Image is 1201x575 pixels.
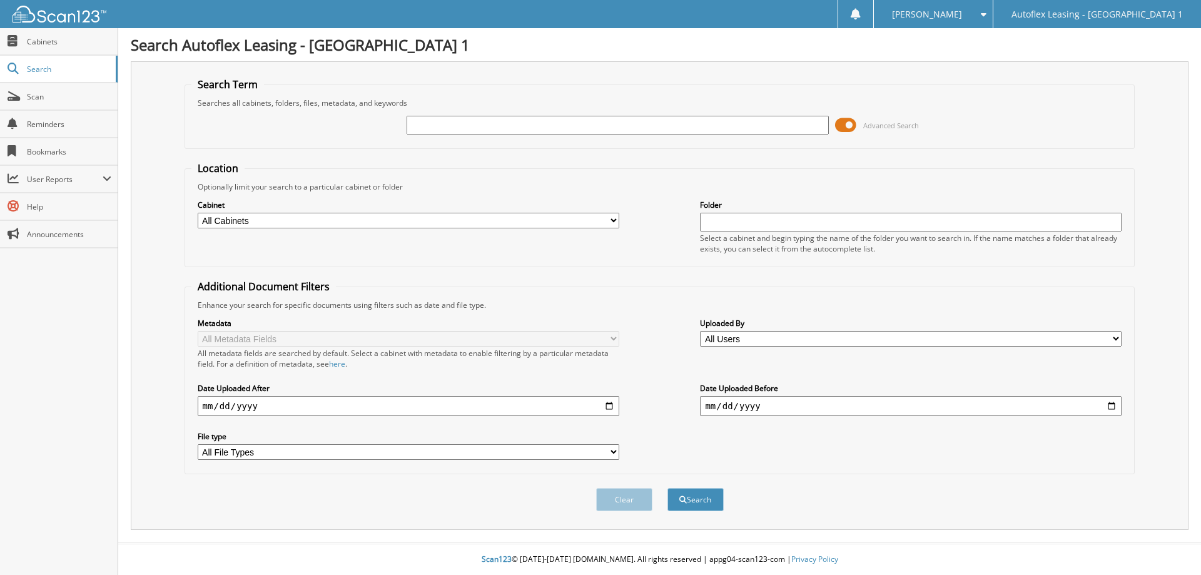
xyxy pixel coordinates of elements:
span: User Reports [27,174,103,185]
a: Privacy Policy [791,554,838,564]
label: Date Uploaded Before [700,383,1122,394]
div: Enhance your search for specific documents using filters such as date and file type. [191,300,1128,310]
div: All metadata fields are searched by default. Select a cabinet with metadata to enable filtering b... [198,348,619,369]
span: Cabinets [27,36,111,47]
label: Date Uploaded After [198,383,619,394]
input: start [198,396,619,416]
span: Reminders [27,119,111,130]
input: end [700,396,1122,416]
div: © [DATE]-[DATE] [DOMAIN_NAME]. All rights reserved | appg04-scan123-com | [118,544,1201,575]
span: Help [27,201,111,212]
h1: Search Autoflex Leasing - [GEOGRAPHIC_DATA] 1 [131,34,1188,55]
span: Scan [27,91,111,102]
label: File type [198,431,619,442]
span: Scan123 [482,554,512,564]
span: Autoflex Leasing - [GEOGRAPHIC_DATA] 1 [1011,11,1183,18]
span: Announcements [27,229,111,240]
legend: Search Term [191,78,264,91]
legend: Additional Document Filters [191,280,336,293]
span: Search [27,64,109,74]
div: Select a cabinet and begin typing the name of the folder you want to search in. If the name match... [700,233,1122,254]
span: [PERSON_NAME] [892,11,962,18]
label: Metadata [198,318,619,328]
div: Optionally limit your search to a particular cabinet or folder [191,181,1128,192]
button: Clear [596,488,652,511]
span: Bookmarks [27,146,111,157]
span: Advanced Search [863,121,919,130]
button: Search [667,488,724,511]
legend: Location [191,161,245,175]
a: here [329,359,345,369]
img: scan123-logo-white.svg [13,6,106,23]
label: Folder [700,200,1122,210]
label: Cabinet [198,200,619,210]
div: Searches all cabinets, folders, files, metadata, and keywords [191,98,1128,108]
label: Uploaded By [700,318,1122,328]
